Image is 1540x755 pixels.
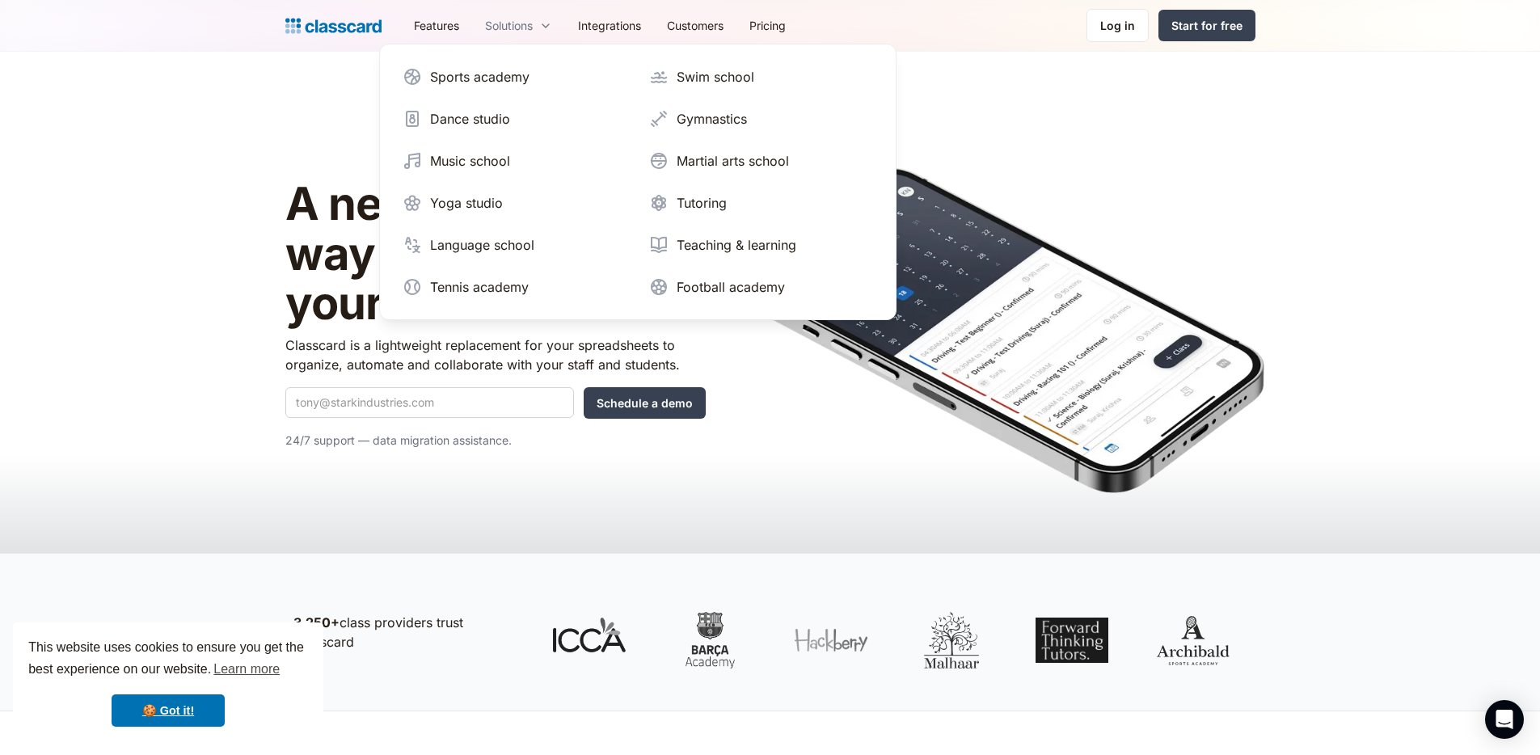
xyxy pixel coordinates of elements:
[28,638,308,681] span: This website uses cookies to ensure you get the best experience on our website.
[211,657,282,681] a: learn more about cookies
[643,187,880,219] a: Tutoring
[112,694,225,727] a: dismiss cookie message
[430,109,510,129] div: Dance studio
[293,613,520,652] p: class providers trust Classcard
[430,193,503,213] div: Yoga studio
[396,103,633,135] a: Dance studio
[379,44,897,320] nav: Solutions
[654,7,736,44] a: Customers
[396,145,633,177] a: Music school
[401,7,472,44] a: Features
[643,271,880,303] a: Football academy
[430,277,529,297] div: Tennis academy
[643,103,880,135] a: Gymnastics
[1100,17,1135,34] div: Log in
[396,271,633,303] a: Tennis academy
[285,387,706,419] form: Quick Demo Form
[643,145,880,177] a: Martial arts school
[293,614,340,631] strong: 3,250+
[677,151,789,171] div: Martial arts school
[472,7,565,44] div: Solutions
[285,431,706,450] p: 24/7 support — data migration assistance.
[396,229,633,261] a: Language school
[285,335,706,374] p: Classcard is a lightweight replacement for your spreadsheets to organize, automate and collaborat...
[430,151,510,171] div: Music school
[285,15,382,37] a: home
[1086,9,1149,42] a: Log in
[677,193,727,213] div: Tutoring
[677,67,754,86] div: Swim school
[396,187,633,219] a: Yoga studio
[643,229,880,261] a: Teaching & learning
[285,179,706,329] h1: A new, intelligent way to manage your students
[1485,700,1524,739] div: Open Intercom Messenger
[13,622,323,742] div: cookieconsent
[430,67,530,86] div: Sports academy
[584,387,706,419] input: Schedule a demo
[1158,10,1255,41] a: Start for free
[643,61,880,93] a: Swim school
[677,235,796,255] div: Teaching & learning
[485,17,533,34] div: Solutions
[285,387,574,418] input: tony@starkindustries.com
[1171,17,1243,34] div: Start for free
[736,7,799,44] a: Pricing
[677,277,785,297] div: Football academy
[677,109,747,129] div: Gymnastics
[430,235,534,255] div: Language school
[565,7,654,44] a: Integrations
[396,61,633,93] a: Sports academy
